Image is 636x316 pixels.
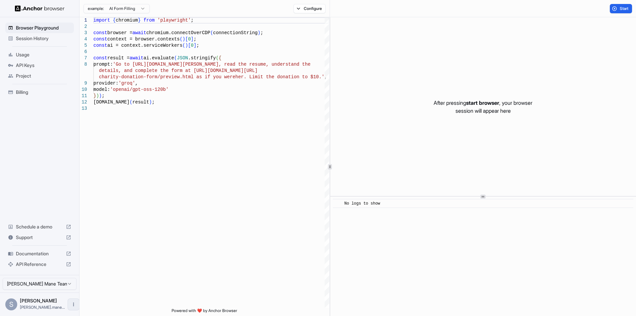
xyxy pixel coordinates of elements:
[119,81,135,86] span: 'groq'
[191,36,193,42] span: ]
[16,51,71,58] span: Usage
[16,234,63,241] span: Support
[93,36,107,42] span: const
[180,36,182,42] span: (
[5,221,74,232] div: Schedule a demo
[132,30,146,35] span: await
[210,30,213,35] span: (
[5,248,74,259] div: Documentation
[16,223,63,230] span: Schedule a demo
[219,55,221,61] span: {
[5,87,74,97] div: Billing
[79,93,87,99] div: 11
[183,43,185,48] span: (
[5,23,74,33] div: Browser Playground
[183,36,185,42] span: )
[79,105,87,112] div: 13
[260,30,263,35] span: ;
[88,6,104,11] span: example:
[107,43,183,48] span: ai = context.serviceWorkers
[99,93,102,98] span: )
[16,89,71,95] span: Billing
[146,30,210,35] span: chromium.connectOverCDP
[188,36,191,42] span: 0
[79,80,87,87] div: 9
[132,99,149,105] span: result
[107,36,180,42] span: context = browser.contexts
[230,62,311,67] span: ad the resume, understand the
[93,87,110,92] span: model:
[610,4,632,13] button: Start
[93,18,110,23] span: import
[16,35,71,42] span: Session History
[20,298,57,303] span: Shrinivas Mane
[216,55,219,61] span: (
[191,18,193,23] span: ;
[93,81,119,86] span: provider:
[79,99,87,105] div: 12
[79,30,87,36] div: 3
[93,93,96,98] span: }
[344,201,380,206] span: No logs to show
[188,43,191,48] span: [
[68,298,79,310] button: Open menu
[16,261,63,268] span: API Reference
[207,68,257,73] span: [DOMAIN_NAME][URL]
[185,36,188,42] span: [
[107,30,132,35] span: browser =
[5,49,74,60] div: Usage
[5,71,74,81] div: Project
[79,17,87,24] div: 1
[174,55,177,61] span: (
[79,36,87,42] div: 4
[107,55,130,61] span: result =
[113,62,230,67] span: 'Go to [URL][DOMAIN_NAME][PERSON_NAME], re
[96,93,99,98] span: )
[93,43,107,48] span: const
[93,30,107,35] span: const
[79,61,87,68] div: 8
[258,30,260,35] span: )
[130,99,132,105] span: (
[5,259,74,270] div: API Reference
[138,18,140,23] span: }
[79,24,87,30] div: 2
[16,250,63,257] span: Documentation
[152,99,154,105] span: ;
[15,5,65,12] img: Anchor Logo
[16,62,71,69] span: API Keys
[5,33,74,44] div: Session History
[20,305,65,310] span: shrinivas.mane@simplifyhealthcare.com
[193,36,196,42] span: ;
[5,60,74,71] div: API Keys
[149,99,152,105] span: )
[99,68,208,73] span: details, and complete the form at [URL]
[235,74,324,80] span: her. Limit the donation to $10.'
[79,87,87,93] div: 10
[113,18,116,23] span: {
[79,55,87,61] div: 7
[93,62,113,67] span: prompt:
[5,298,17,310] div: S
[293,4,326,13] button: Configure
[193,43,196,48] span: ]
[466,99,499,106] span: start browser
[79,49,87,55] div: 6
[135,81,138,86] span: ,
[213,30,257,35] span: connectionString
[157,18,191,23] span: 'playwright'
[99,74,236,80] span: charity-donation-form/preview.html as if you were
[16,73,71,79] span: Project
[143,18,155,23] span: from
[196,43,199,48] span: ;
[79,42,87,49] div: 5
[93,55,107,61] span: const
[172,308,237,316] span: Powered with ❤️ by Anchor Browser
[336,200,340,207] span: ​
[143,55,174,61] span: ai.evaluate
[188,55,216,61] span: .stringify
[110,87,168,92] span: 'openai/gpt-oss-120b'
[191,43,193,48] span: 0
[102,93,104,98] span: ;
[620,6,629,11] span: Start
